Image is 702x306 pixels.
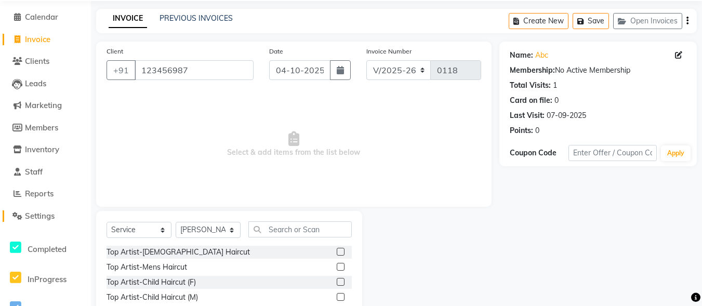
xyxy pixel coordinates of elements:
[535,125,539,136] div: 0
[510,125,533,136] div: Points:
[3,56,88,68] a: Clients
[25,56,49,66] span: Clients
[25,34,50,44] span: Invoice
[661,145,691,161] button: Apply
[25,12,58,22] span: Calendar
[25,167,43,177] span: Staff
[25,78,46,88] span: Leads
[25,189,54,198] span: Reports
[3,122,88,134] a: Members
[553,80,557,91] div: 1
[25,144,59,154] span: Inventory
[568,145,657,161] input: Enter Offer / Coupon Code
[510,50,533,61] div: Name:
[509,13,568,29] button: Create New
[547,110,586,121] div: 07-09-2025
[573,13,609,29] button: Save
[3,166,88,178] a: Staff
[510,65,686,76] div: No Active Membership
[25,211,55,221] span: Settings
[28,274,67,284] span: InProgress
[510,95,552,106] div: Card on file:
[107,92,481,196] span: Select & add items from the list below
[269,47,283,56] label: Date
[510,65,555,76] div: Membership:
[248,221,352,237] input: Search or Scan
[510,148,568,158] div: Coupon Code
[510,110,545,121] div: Last Visit:
[107,292,198,303] div: Top Artist-Child Haircut (M)
[3,188,88,200] a: Reports
[3,78,88,90] a: Leads
[554,95,559,106] div: 0
[135,60,254,80] input: Search by Name/Mobile/Email/Code
[107,262,187,273] div: Top Artist-Mens Haircut
[366,47,412,56] label: Invoice Number
[107,47,123,56] label: Client
[613,13,682,29] button: Open Invoices
[3,210,88,222] a: Settings
[510,80,551,91] div: Total Visits:
[3,144,88,156] a: Inventory
[535,50,548,61] a: Abc
[160,14,233,23] a: PREVIOUS INVOICES
[107,277,196,288] div: Top Artist-Child Haircut (F)
[28,244,67,254] span: Completed
[109,9,147,28] a: INVOICE
[107,247,250,258] div: Top Artist-[DEMOGRAPHIC_DATA] Haircut
[25,100,62,110] span: Marketing
[3,100,88,112] a: Marketing
[3,34,88,46] a: Invoice
[107,60,136,80] button: +91
[25,123,58,132] span: Members
[3,11,88,23] a: Calendar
